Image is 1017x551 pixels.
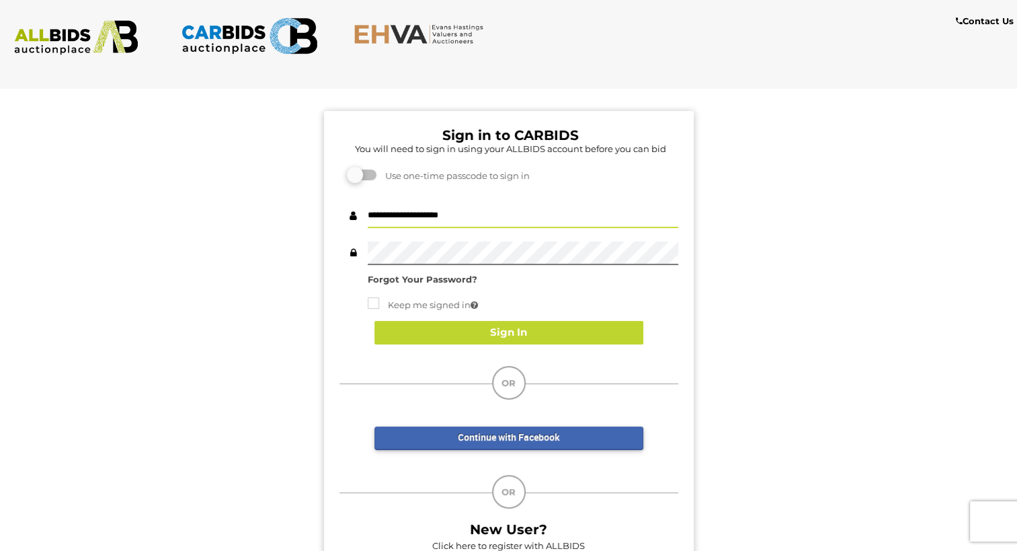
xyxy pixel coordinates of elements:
[354,24,491,44] img: EHVA.com.au
[378,170,530,181] span: Use one-time passcode to sign in
[492,366,526,400] div: OR
[343,144,678,153] h5: You will need to sign in using your ALLBIDS account before you can bid
[432,540,585,551] a: Click here to register with ALLBIDS
[956,13,1017,29] a: Contact Us
[374,427,643,450] a: Continue with Facebook
[442,127,579,143] b: Sign in to CARBIDS
[492,475,526,509] div: OR
[368,274,477,285] a: Forgot Your Password?
[374,321,643,344] button: Sign In
[470,521,547,538] b: New User?
[368,297,478,313] label: Keep me signed in
[7,20,145,55] img: ALLBIDS.com.au
[956,15,1014,26] b: Contact Us
[181,13,318,59] img: CARBIDS.com.au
